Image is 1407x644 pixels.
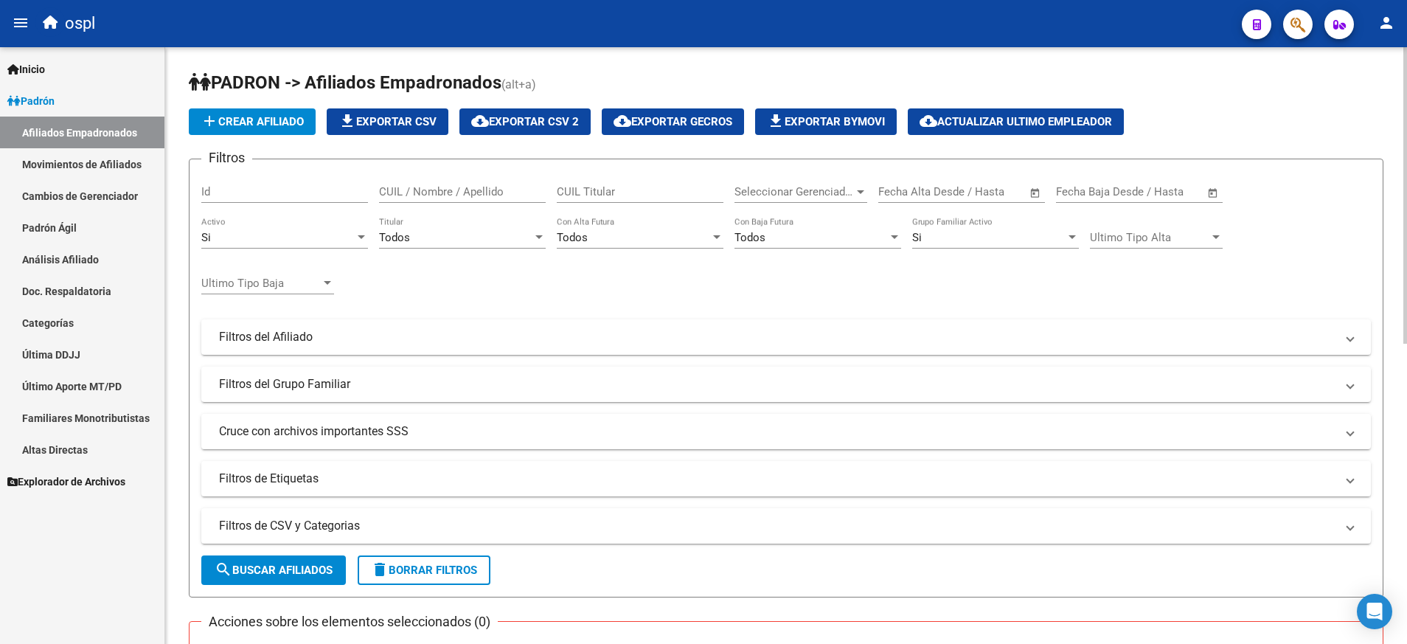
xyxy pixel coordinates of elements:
[215,561,232,578] mat-icon: search
[7,474,125,490] span: Explorador de Archivos
[338,115,437,128] span: Exportar CSV
[1056,185,1116,198] input: Fecha inicio
[920,115,1112,128] span: Actualizar ultimo Empleador
[215,564,333,577] span: Buscar Afiliados
[501,77,536,91] span: (alt+a)
[201,461,1371,496] mat-expansion-panel-header: Filtros de Etiquetas
[201,148,252,168] h3: Filtros
[65,7,95,40] span: ospl
[1378,14,1395,32] mat-icon: person
[878,185,938,198] input: Fecha inicio
[201,277,321,290] span: Ultimo Tipo Baja
[379,231,410,244] span: Todos
[201,555,346,585] button: Buscar Afiliados
[1027,184,1044,201] button: Open calendar
[602,108,744,135] button: Exportar GECROS
[7,93,55,109] span: Padrón
[767,112,785,130] mat-icon: file_download
[908,108,1124,135] button: Actualizar ultimo Empleador
[459,108,591,135] button: Exportar CSV 2
[1090,231,1209,244] span: Ultimo Tipo Alta
[755,108,897,135] button: Exportar Bymovi
[912,231,922,244] span: Si
[189,108,316,135] button: Crear Afiliado
[371,561,389,578] mat-icon: delete
[614,115,732,128] span: Exportar GECROS
[1129,185,1201,198] input: Fecha fin
[201,231,211,244] span: Si
[201,112,218,130] mat-icon: add
[219,471,1335,487] mat-panel-title: Filtros de Etiquetas
[734,231,765,244] span: Todos
[219,329,1335,345] mat-panel-title: Filtros del Afiliado
[201,508,1371,544] mat-expansion-panel-header: Filtros de CSV y Categorias
[767,115,885,128] span: Exportar Bymovi
[1205,184,1222,201] button: Open calendar
[734,185,854,198] span: Seleccionar Gerenciador
[219,423,1335,440] mat-panel-title: Cruce con archivos importantes SSS
[219,518,1335,534] mat-panel-title: Filtros de CSV y Categorias
[471,115,579,128] span: Exportar CSV 2
[7,61,45,77] span: Inicio
[338,112,356,130] mat-icon: file_download
[614,112,631,130] mat-icon: cloud_download
[557,231,588,244] span: Todos
[920,112,937,130] mat-icon: cloud_download
[951,185,1023,198] input: Fecha fin
[219,376,1335,392] mat-panel-title: Filtros del Grupo Familiar
[201,612,498,632] h3: Acciones sobre los elementos seleccionados (0)
[201,115,304,128] span: Crear Afiliado
[371,564,477,577] span: Borrar Filtros
[471,112,489,130] mat-icon: cloud_download
[12,14,29,32] mat-icon: menu
[201,367,1371,402] mat-expansion-panel-header: Filtros del Grupo Familiar
[201,414,1371,449] mat-expansion-panel-header: Cruce con archivos importantes SSS
[1357,594,1392,629] div: Open Intercom Messenger
[189,72,501,93] span: PADRON -> Afiliados Empadronados
[327,108,448,135] button: Exportar CSV
[201,319,1371,355] mat-expansion-panel-header: Filtros del Afiliado
[358,555,490,585] button: Borrar Filtros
